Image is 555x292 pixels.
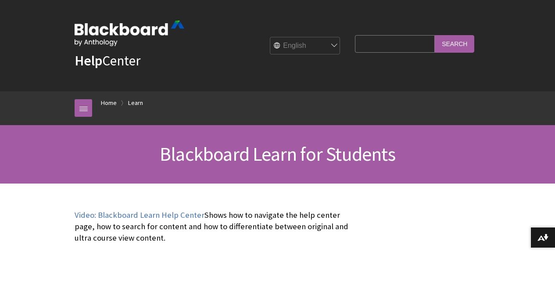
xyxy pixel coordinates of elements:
[435,35,474,52] input: Search
[75,52,102,69] strong: Help
[160,142,395,166] span: Blackboard Learn for Students
[128,97,143,108] a: Learn
[101,97,117,108] a: Home
[270,37,340,55] select: Site Language Selector
[75,210,204,220] a: Video: Blackboard Learn Help Center
[75,52,140,69] a: HelpCenter
[75,21,184,46] img: Blackboard by Anthology
[75,209,351,244] p: Shows how to navigate the help center page, how to search for content and how to differentiate be...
